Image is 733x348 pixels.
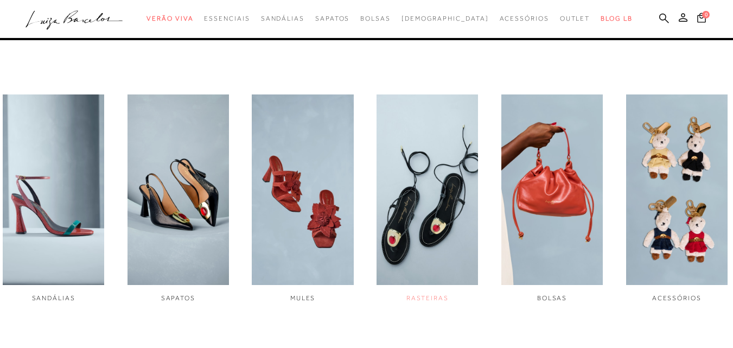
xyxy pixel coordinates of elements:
a: imagem do link BOLSAS [501,94,603,303]
img: imagem do link [377,94,478,285]
div: 4 / 6 [377,94,478,303]
a: noSubCategoriesText [204,9,250,29]
a: imagem do link MULES [252,94,353,303]
span: Sapatos [315,15,349,22]
a: imagem do link SAPATOS [128,94,229,303]
div: 5 / 6 [501,94,603,303]
img: imagem do link [626,94,728,285]
img: imagem do link [128,94,229,285]
a: noSubCategoriesText [500,9,549,29]
span: RASTEIRAS [406,294,449,302]
div: 2 / 6 [128,94,229,303]
a: imagem do link ACESSÓRIOS [626,94,728,303]
span: Verão Viva [146,15,193,22]
a: noSubCategoriesText [560,9,590,29]
a: imagem do link RASTEIRAS [377,94,478,303]
span: ACESSÓRIOS [652,294,702,302]
span: Essenciais [204,15,250,22]
span: BLOG LB [601,15,632,22]
a: noSubCategoriesText [146,9,193,29]
span: Sandálias [261,15,304,22]
a: BLOG LB [601,9,632,29]
a: imagem do link SANDÁLIAS [3,94,104,303]
img: imagem do link [3,94,104,285]
span: Acessórios [500,15,549,22]
span: 0 [702,11,710,18]
div: 1 / 6 [3,94,104,303]
a: noSubCategoriesText [401,9,489,29]
a: noSubCategoriesText [261,9,304,29]
span: Outlet [560,15,590,22]
span: MULES [290,294,316,302]
img: imagem do link [252,94,353,285]
a: noSubCategoriesText [315,9,349,29]
span: BOLSAS [537,294,568,302]
span: Bolsas [360,15,391,22]
a: noSubCategoriesText [360,9,391,29]
div: 6 / 6 [626,94,728,303]
span: SAPATOS [161,294,195,302]
span: [DEMOGRAPHIC_DATA] [401,15,489,22]
img: imagem do link [501,94,603,285]
div: 3 / 6 [252,94,353,303]
span: SANDÁLIAS [32,294,75,302]
button: 0 [694,12,709,27]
